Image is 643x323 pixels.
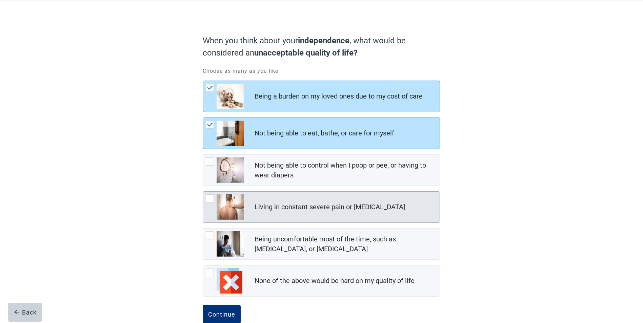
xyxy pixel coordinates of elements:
[203,81,440,112] div: Being a burden on my loved ones due to my cost of care, checkbox, checked
[255,202,405,212] div: Living in constant severe pain or [MEDICAL_DATA]
[255,91,423,101] div: Being a burden on my loved ones due to my cost of care
[298,36,349,45] strong: independence
[203,228,440,260] div: Being uncomfortable most of the time, such as nausea, vomiting, or diarrhea, checkbox, not checked
[208,311,235,318] div: Continue
[14,309,37,316] div: Back
[255,276,415,286] div: None of the above would be hard on my quality of life
[203,67,440,75] p: Choose as many as you like
[203,117,440,149] div: Not being able to eat, bathe, or care for myself, checkbox, checked
[255,128,394,138] div: Not being able to eat, bathe, or care for myself
[203,35,437,59] label: When you think about your , what would be considered an
[203,191,440,223] div: Living in constant severe pain or shortness of breath, checkbox, not checked
[203,154,440,186] div: Not being able to control when I poop or pee, or having to wear diapers, checkbox, not checked
[8,303,42,322] button: arrow-leftBack
[254,48,358,58] strong: unacceptable quality of life?
[255,234,436,254] div: Being uncomfortable most of the time, such as [MEDICAL_DATA], or [MEDICAL_DATA]
[255,160,436,180] div: Not being able to control when I poop or pee, or having to wear diapers
[203,265,440,297] div: None of the above would be hard on my quality of life, checkbox, not checked
[14,309,19,315] span: arrow-left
